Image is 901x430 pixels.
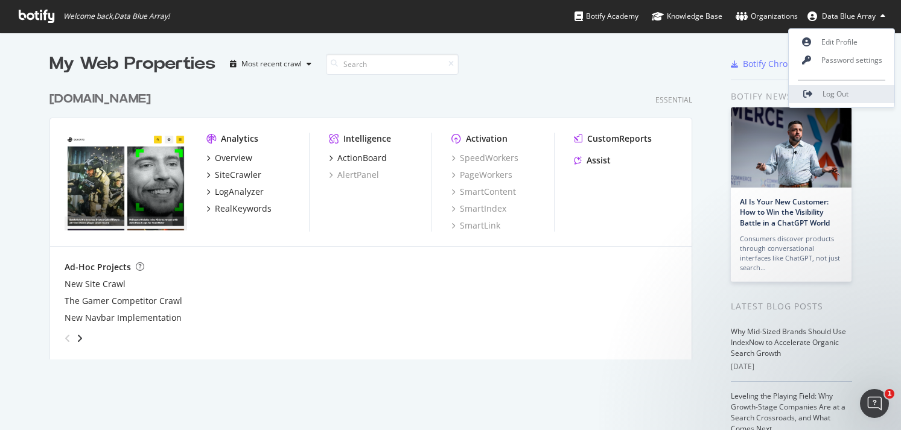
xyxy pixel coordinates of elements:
a: New Site Crawl [65,278,126,290]
a: SmartIndex [451,203,506,215]
a: The Gamer Competitor Crawl [65,295,182,307]
a: RealKeywords [206,203,272,215]
a: Edit Profile [789,33,894,51]
div: Essential [655,95,692,105]
div: angle-right [75,332,84,344]
a: New Navbar Implementation [65,312,182,324]
a: PageWorkers [451,169,512,181]
span: Log Out [823,89,848,99]
div: RealKeywords [215,203,272,215]
div: Most recent crawl [241,60,302,68]
div: Botify Chrome Plugin [743,58,828,70]
div: My Web Properties [49,52,215,76]
div: angle-left [60,329,75,348]
a: LogAnalyzer [206,186,264,198]
div: LogAnalyzer [215,186,264,198]
a: AlertPanel [329,169,379,181]
div: Ad-Hoc Projects [65,261,131,273]
div: Latest Blog Posts [731,300,852,313]
iframe: Intercom live chat [860,389,889,418]
a: Password settings [789,51,894,69]
div: Assist [587,154,611,166]
div: Botify Academy [575,10,638,22]
span: Welcome back, Data Blue Array ! [63,11,170,21]
div: Botify news [731,90,852,103]
button: Data Blue Array [798,7,895,26]
div: Organizations [736,10,798,22]
div: Intelligence [343,133,391,145]
div: Knowledge Base [652,10,722,22]
div: grid [49,76,702,359]
div: ActionBoard [337,152,387,164]
a: [DOMAIN_NAME] [49,90,156,108]
a: AI Is Your New Customer: How to Win the Visibility Battle in a ChatGPT World [740,197,830,227]
div: CustomReports [587,133,652,145]
a: Overview [206,152,252,164]
a: ActionBoard [329,152,387,164]
a: Botify Chrome Plugin [731,58,828,70]
img: AI Is Your New Customer: How to Win the Visibility Battle in a ChatGPT World [731,107,852,188]
div: SiteCrawler [215,169,261,181]
a: SiteCrawler [206,169,261,181]
a: Assist [574,154,611,166]
div: [DATE] [731,361,852,372]
a: SmartLink [451,220,500,232]
div: Consumers discover products through conversational interfaces like ChatGPT, not just search… [740,234,842,273]
div: Analytics [221,133,258,145]
a: Log Out [789,85,894,103]
a: SpeedWorkers [451,152,518,164]
a: Why Mid-Sized Brands Should Use IndexNow to Accelerate Organic Search Growth [731,326,846,358]
span: Data Blue Array [822,11,876,21]
a: SmartContent [451,186,516,198]
input: Search [326,54,459,75]
a: CustomReports [574,133,652,145]
button: Most recent crawl [225,54,316,74]
div: Overview [215,152,252,164]
div: [DOMAIN_NAME] [49,90,151,108]
img: www.dexerto.com [65,133,187,230]
div: Activation [466,133,508,145]
span: 1 [885,389,894,399]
